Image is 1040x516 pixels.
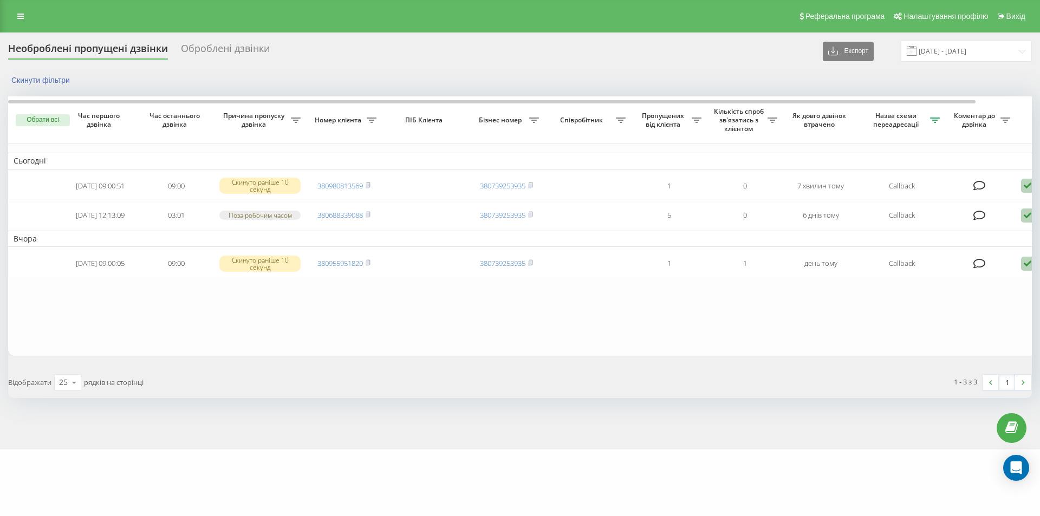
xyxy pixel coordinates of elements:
[636,112,692,128] span: Пропущених від клієнта
[8,43,168,60] div: Необроблені пропущені дзвінки
[631,172,707,200] td: 1
[954,376,977,387] div: 1 - 3 з 3
[147,112,205,128] span: Час останнього дзвінка
[631,249,707,278] td: 1
[138,202,214,228] td: 03:01
[805,12,885,21] span: Реферальна програма
[859,202,945,228] td: Callback
[317,181,363,191] a: 380980813569
[631,202,707,228] td: 5
[480,210,525,220] a: 380739253935
[138,249,214,278] td: 09:00
[219,112,291,128] span: Причина пропуску дзвінка
[859,172,945,200] td: Callback
[311,116,367,125] span: Номер клієнта
[391,116,459,125] span: ПІБ Клієнта
[59,377,68,388] div: 25
[181,43,270,60] div: Оброблені дзвінки
[783,172,859,200] td: 7 хвилин тому
[903,12,988,21] span: Налаштування профілю
[62,172,138,200] td: [DATE] 09:00:51
[707,202,783,228] td: 0
[480,258,525,268] a: 380739253935
[999,375,1015,390] a: 1
[783,202,859,228] td: 6 днів тому
[823,42,874,61] button: Експорт
[71,112,129,128] span: Час першого дзвінка
[480,181,525,191] a: 380739253935
[62,249,138,278] td: [DATE] 09:00:05
[138,172,214,200] td: 09:00
[8,377,51,387] span: Відображати
[219,211,301,220] div: Поза робочим часом
[219,178,301,194] div: Скинуто раніше 10 секунд
[219,256,301,272] div: Скинуто раніше 10 секунд
[712,107,768,133] span: Кількість спроб зв'язатись з клієнтом
[84,377,144,387] span: рядків на сторінці
[707,249,783,278] td: 1
[783,249,859,278] td: день тому
[1003,455,1029,481] div: Open Intercom Messenger
[62,202,138,228] td: [DATE] 12:13:09
[951,112,1000,128] span: Коментар до дзвінка
[317,210,363,220] a: 380688339088
[864,112,930,128] span: Назва схеми переадресації
[1006,12,1025,21] span: Вихід
[859,249,945,278] td: Callback
[8,75,75,85] button: Скинути фільтри
[317,258,363,268] a: 380955951820
[16,114,70,126] button: Обрати всі
[791,112,850,128] span: Як довго дзвінок втрачено
[707,172,783,200] td: 0
[550,116,616,125] span: Співробітник
[474,116,529,125] span: Бізнес номер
